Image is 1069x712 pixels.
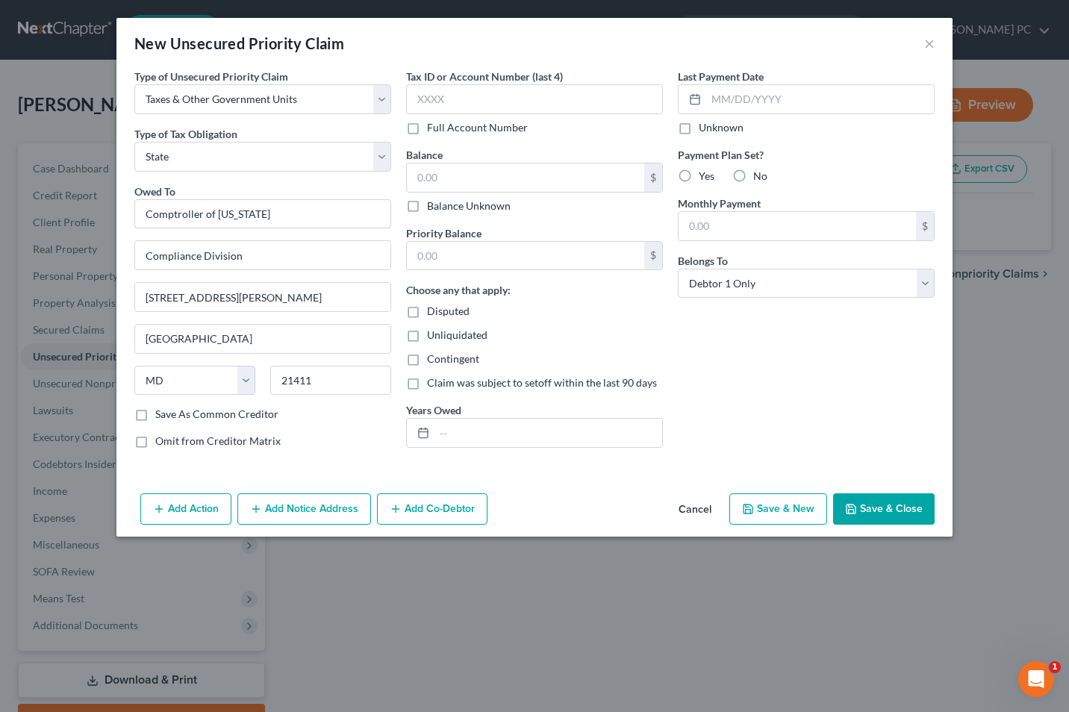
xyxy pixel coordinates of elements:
[134,185,175,198] span: Owed To
[427,120,528,135] label: Full Account Number
[407,242,644,270] input: 0.00
[427,352,479,365] span: Contingent
[1049,661,1061,673] span: 1
[135,241,390,269] input: Enter address...
[427,199,511,213] label: Balance Unknown
[140,493,231,525] button: Add Action
[924,34,935,52] button: ×
[699,120,744,135] label: Unknown
[644,163,662,192] div: $
[155,434,281,447] span: Omit from Creditor Matrix
[706,85,934,113] input: MM/DD/YYYY
[699,169,714,182] span: Yes
[406,402,461,418] label: Years Owed
[406,225,481,241] label: Priority Balance
[833,493,935,525] button: Save & Close
[678,254,728,267] span: Belongs To
[406,282,511,298] label: Choose any that apply:
[667,495,723,525] button: Cancel
[729,493,827,525] button: Save & New
[678,69,764,84] label: Last Payment Date
[134,70,288,83] span: Type of Unsecured Priority Claim
[427,328,487,341] span: Unliquidated
[1018,661,1054,697] iframe: Intercom live chat
[916,212,934,240] div: $
[237,493,371,525] button: Add Notice Address
[155,407,278,422] label: Save As Common Creditor
[377,493,487,525] button: Add Co-Debtor
[134,199,391,229] input: Search creditor by name...
[270,366,391,396] input: Enter zip...
[406,84,663,114] input: XXXX
[406,147,443,163] label: Balance
[753,169,767,182] span: No
[134,128,237,140] span: Type of Tax Obligation
[134,33,344,54] div: New Unsecured Priority Claim
[679,212,916,240] input: 0.00
[406,69,563,84] label: Tax ID or Account Number (last 4)
[644,242,662,270] div: $
[135,283,390,311] input: Apt, Suite, etc...
[427,376,657,389] span: Claim was subject to setoff within the last 90 days
[434,419,662,447] input: --
[407,163,644,192] input: 0.00
[135,325,390,353] input: Enter city...
[678,196,761,211] label: Monthly Payment
[678,147,935,163] label: Payment Plan Set?
[427,305,470,317] span: Disputed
